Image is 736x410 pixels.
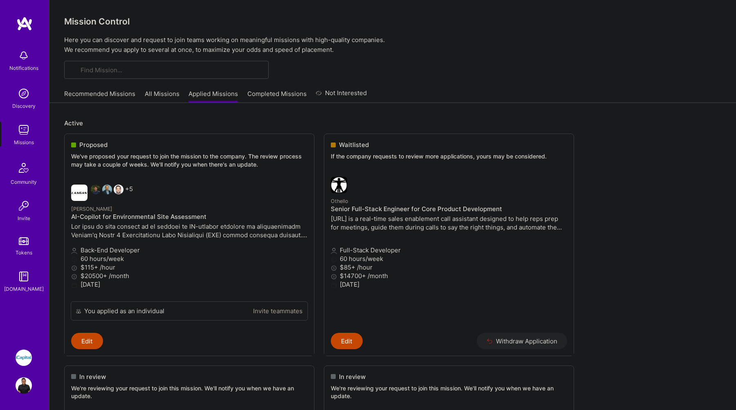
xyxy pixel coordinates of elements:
[71,65,80,75] i: icon SearchGrey
[331,384,567,400] p: We're reviewing your request to join this mission. We'll notify you when we have an update.
[71,248,77,254] i: icon Applicant
[331,214,567,232] p: [URL] is a real-time sales enablement call assistant designed to help reps prep for meetings, gui...
[102,185,112,194] img: Marcin Wylot
[16,350,32,366] img: iCapital: Building an Alternative Investment Marketplace
[71,185,133,201] div: +5
[64,119,721,127] p: Active
[14,138,34,147] div: Missions
[71,272,307,280] p: $20500+ /month
[145,89,180,103] a: All Missions
[477,333,567,349] button: Withdraw Application
[14,158,34,178] img: Community
[64,16,721,27] h3: Mission Control
[331,282,337,288] i: icon Calendar
[331,333,363,349] button: Edit
[13,350,34,366] a: iCapital: Building an Alternative Investment Marketplace
[71,246,307,254] p: Back-End Developer
[79,372,106,381] span: In review
[71,213,307,221] h4: AI-Copilot for Environmental Site Assessment
[16,377,32,394] img: User Avatar
[339,140,369,149] span: Waitlisted
[331,177,347,193] img: Othello company logo
[331,280,567,289] p: [DATE]
[331,274,337,280] i: icon MoneyGray
[71,265,77,271] i: icon MoneyGray
[13,377,34,394] a: User Avatar
[12,102,36,110] div: Discovery
[331,272,567,280] p: $14700+ /month
[331,256,337,263] i: icon Clock
[16,198,32,214] img: Invite
[71,274,77,280] i: icon MoneyGray
[324,170,574,333] a: Othello company logoOthelloSenior Full-Stack Engineer for Core Product Development[URL] is a real...
[4,285,44,293] div: [DOMAIN_NAME]
[71,280,307,289] p: [DATE]
[18,214,30,223] div: Invite
[84,307,164,315] div: You applied as an individual
[16,16,33,31] img: logo
[71,384,307,400] p: We're reviewing your request to join this mission. We'll notify you when we have an update.
[11,178,37,186] div: Community
[9,64,38,72] div: Notifications
[253,307,303,315] a: Invite teammates
[71,222,307,239] p: Lor ipsu do sita consect ad el seddoei te IN-utlabor etdolore ma aliquaenimadm Veniam'q Nostr 4 E...
[71,152,307,168] p: We've proposed your request to join the mission to the company. The review process may take a cou...
[71,256,77,263] i: icon Clock
[79,140,108,149] span: Proposed
[71,333,103,349] button: Edit
[331,248,337,254] i: icon Applicant
[71,206,112,212] small: [PERSON_NAME]
[16,85,32,102] img: discovery
[71,282,77,288] i: icon Calendar
[16,47,32,64] img: bell
[114,185,123,194] img: Rob Shapiro
[71,254,307,263] p: 60 hours/week
[64,89,135,103] a: Recommended Missions
[71,185,88,201] img: Langan company logo
[81,66,263,74] input: Find Mission...
[16,268,32,285] img: guide book
[16,122,32,138] img: teamwork
[331,198,348,204] small: Othello
[331,205,567,213] h4: Senior Full-Stack Engineer for Core Product Development
[19,237,29,245] img: tokens
[331,263,567,272] p: $85+ /hour
[71,263,307,272] p: $115+ /hour
[316,88,367,103] a: Not Interested
[65,178,314,301] a: Langan company logoNhan TranMarcin WylotRob Shapiro+5[PERSON_NAME]AI-Copilot for Environmental Si...
[64,35,721,55] p: Here you can discover and request to join teams working on meaningful missions with high-quality ...
[188,89,238,103] a: Applied Missions
[331,254,567,263] p: 60 hours/week
[16,248,32,257] div: Tokens
[91,185,101,194] img: Nhan Tran
[247,89,307,103] a: Completed Missions
[331,246,567,254] p: Full-Stack Developer
[339,372,366,381] span: In review
[331,152,567,160] p: If the company requests to review more applications, yours may be considered.
[331,265,337,271] i: icon MoneyGray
